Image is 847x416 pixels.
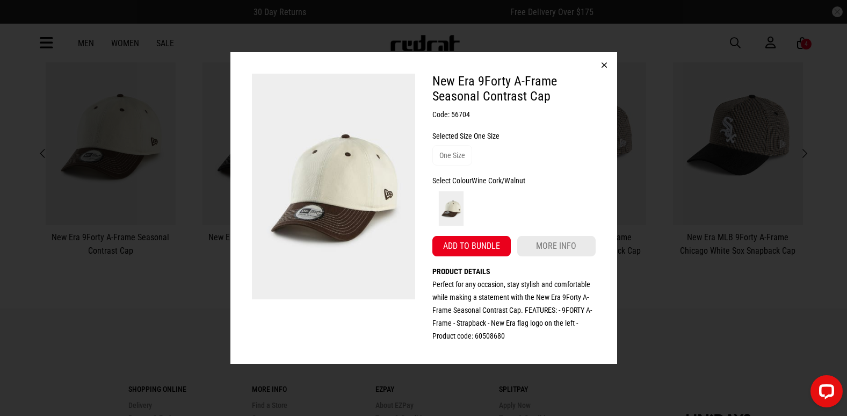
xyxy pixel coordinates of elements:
[472,176,525,185] span: Wine Cork/Walnut
[432,74,596,104] h2: New Era 9Forty A-Frame Seasonal Contrast Cap
[432,108,596,121] h3: Code: 56704
[432,130,596,142] div: Selected Size
[432,278,596,342] p: Perfect for any occasion, stay stylish and comfortable while making a statement with the New Era ...
[439,149,465,162] div: One Size
[434,191,468,226] img: Wine Cork/Walnut
[432,174,596,187] div: Select Colour
[802,371,847,416] iframe: LiveChat chat widget
[432,236,511,256] button: Add to bundle
[474,132,499,140] span: One Size
[517,236,596,256] a: More info
[432,265,596,278] h4: Product details
[252,74,415,299] img: New Era 9forty A-frame Seasonal Contrast Cap in White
